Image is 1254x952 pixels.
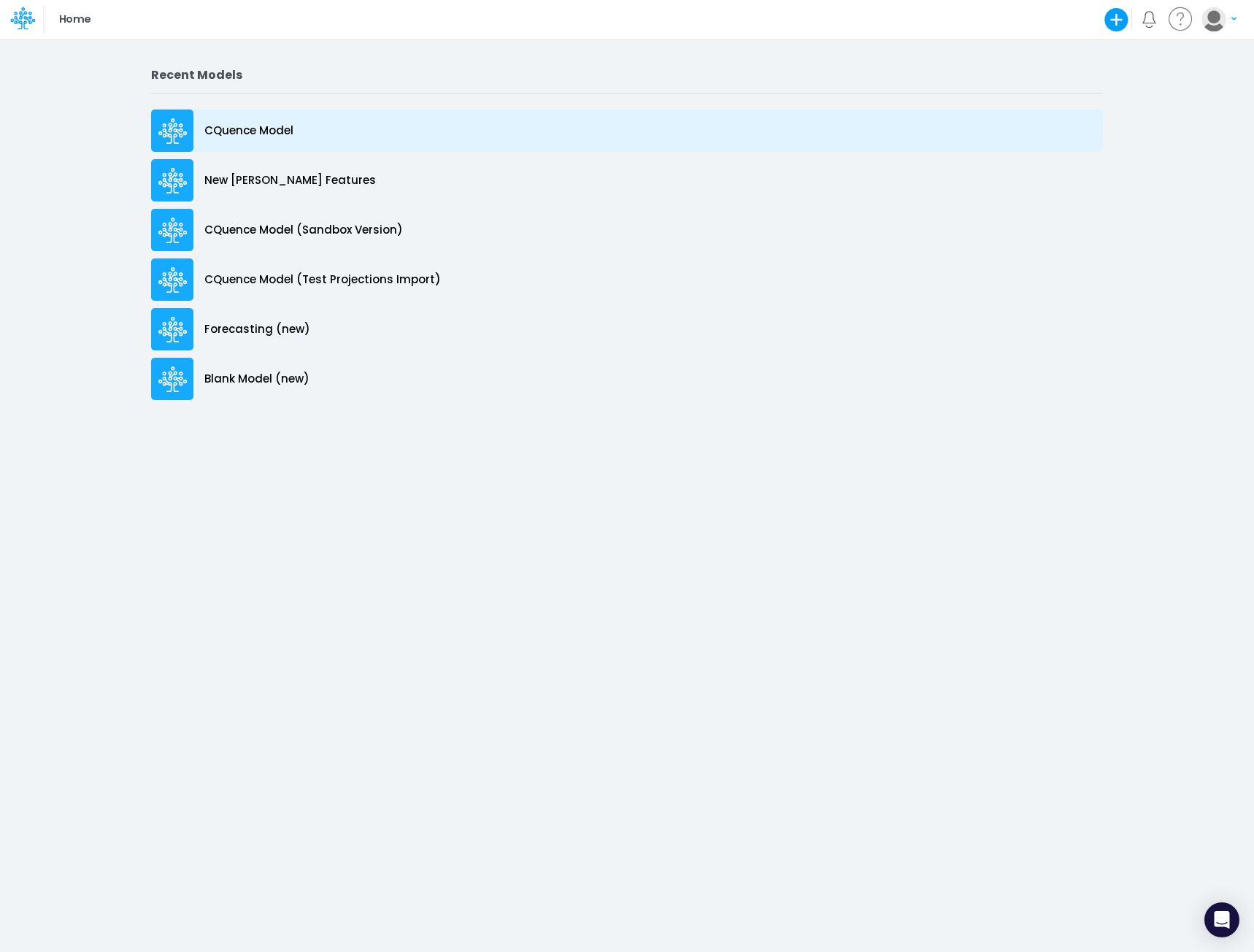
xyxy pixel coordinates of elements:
[204,371,309,388] p: Blank Model (new)
[151,255,1103,304] a: CQuence Model (Test Projections Import)
[151,304,1103,354] a: Forecasting (new)
[151,205,1103,255] a: CQuence Model (Sandbox Version)
[1141,11,1158,28] a: Notifications
[204,123,293,139] p: CQuence Model
[151,68,1103,82] h2: Recent Models
[204,172,376,189] p: New [PERSON_NAME] Features
[204,321,310,338] p: Forecasting (new)
[204,272,441,288] p: CQuence Model (Test Projections Import)
[151,354,1103,404] a: Blank Model (new)
[151,106,1103,156] a: CQuence Model
[59,12,91,28] p: Home
[204,222,403,239] p: CQuence Model (Sandbox Version)
[1204,902,1239,937] div: Open Intercom Messenger
[151,156,1103,205] a: New [PERSON_NAME] Features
